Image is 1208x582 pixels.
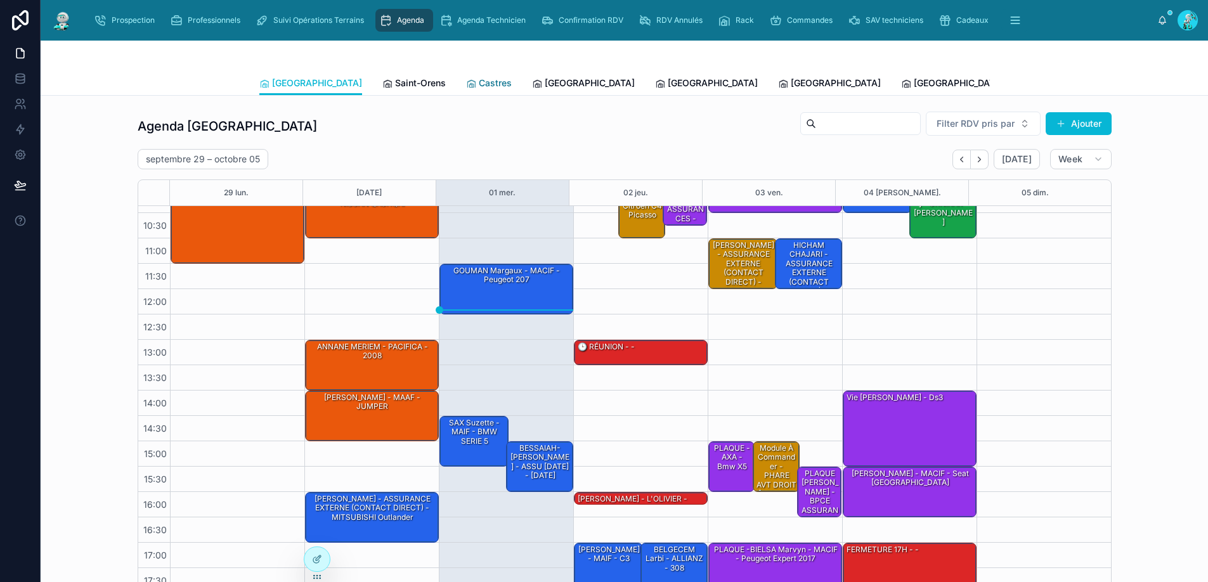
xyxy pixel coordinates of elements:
[643,544,706,574] div: BELGECEM Larbi - ALLIANZ - 308
[397,15,424,25] span: Agenda
[141,448,170,459] span: 15:00
[576,544,642,565] div: [PERSON_NAME] - MAIF - C3
[956,15,989,25] span: Cadeaux
[575,340,707,365] div: 🕒 RÉUNION - -
[306,340,438,390] div: ANNANE MERIEM - PACIFICA - 2008
[800,468,840,525] div: PLAQUE [PERSON_NAME] - BPCE ASSURANCES - C4
[142,271,170,281] span: 11:30
[440,417,509,466] div: SAX Suzette - MAIF - BMW SERIE 5
[532,72,635,97] a: [GEOGRAPHIC_DATA]
[843,467,976,517] div: [PERSON_NAME] - MACIF - seat [GEOGRAPHIC_DATA]
[1002,153,1032,165] span: [DATE]
[224,180,249,205] button: 29 lun.
[140,423,170,434] span: 14:30
[171,188,304,263] div: [PERSON_NAME] - MACIF - Q5
[509,443,572,482] div: BESSAIAH-[PERSON_NAME] - ASSU [DATE] - [DATE]
[753,442,799,491] div: Module à commander - PHARE AVT DROIT [PERSON_NAME] - MMA - classe A
[140,372,170,383] span: 13:30
[668,77,758,89] span: [GEOGRAPHIC_DATA]
[576,341,636,352] div: 🕒 RÉUNION - -
[1050,149,1111,169] button: Week
[306,188,438,238] div: [PERSON_NAME] - PACIFICA - NISSAN QASHQAI
[140,220,170,231] span: 10:30
[623,180,648,205] button: 02 jeu.
[138,117,317,135] h1: Agenda [GEOGRAPHIC_DATA]
[994,149,1040,169] button: [DATE]
[709,442,755,491] div: PLAQUE - AXA - bmw x5
[1046,112,1112,135] button: Ajouter
[436,9,535,32] a: Agenda Technicien
[866,15,923,25] span: SAV techniciens
[791,77,881,89] span: [GEOGRAPHIC_DATA]
[777,240,841,315] div: HICHAM CHAJARI - ASSURANCE EXTERNE (CONTACT DIRECT) - Mercedes Classe A
[901,72,1004,97] a: [GEOGRAPHIC_DATA]
[272,77,362,89] span: [GEOGRAPHIC_DATA]
[755,443,798,527] div: Module à commander - PHARE AVT DROIT [PERSON_NAME] - MMA - classe A
[479,77,512,89] span: Castres
[489,180,516,205] button: 01 mer.
[140,398,170,408] span: 14:00
[375,9,433,32] a: Agenda
[188,15,240,25] span: Professionnels
[273,15,364,25] span: Suivi Opérations Terrains
[466,72,512,97] a: Castres
[635,9,711,32] a: RDV Annulés
[51,10,74,30] img: App logo
[665,176,706,243] div: [PERSON_NAME] - BPCE ASSURANCES - Chevrolet aveo
[843,391,976,466] div: Vie [PERSON_NAME] - Ds3
[778,72,881,97] a: [GEOGRAPHIC_DATA]
[1058,153,1082,165] span: Week
[559,15,623,25] span: Confirmation RDV
[864,180,941,205] button: 04 [PERSON_NAME].
[711,544,841,565] div: PLAQUE -BIELSA Marvyn - MACIF - Peugeot Expert 2017
[395,77,446,89] span: Saint-Orens
[141,474,170,484] span: 15:30
[971,150,989,169] button: Next
[140,524,170,535] span: 16:30
[910,188,976,238] div: [PERSON_NAME] - ORNIKAR - [PERSON_NAME]
[755,180,783,205] button: 03 ven.
[845,468,975,489] div: [PERSON_NAME] - MACIF - seat [GEOGRAPHIC_DATA]
[140,499,170,510] span: 16:00
[537,9,632,32] a: Confirmation RDV
[356,180,382,205] button: [DATE]
[140,347,170,358] span: 13:00
[84,6,1157,34] div: scrollable content
[776,239,841,288] div: HICHAM CHAJARI - ASSURANCE EXTERNE (CONTACT DIRECT) - Mercedes Classe A
[545,77,635,89] span: [GEOGRAPHIC_DATA]
[112,15,155,25] span: Prospection
[765,9,841,32] a: Commandes
[914,77,1004,89] span: [GEOGRAPHIC_DATA]
[576,493,689,505] div: [PERSON_NAME] - L'OLIVIER -
[845,544,920,555] div: FERMETURE 17H - -
[912,189,975,228] div: [PERSON_NAME] - ORNIKAR - [PERSON_NAME]
[714,9,763,32] a: Rack
[736,15,754,25] span: Rack
[935,9,997,32] a: Cadeaux
[140,296,170,307] span: 12:00
[1022,180,1049,205] div: 05 dim.
[252,9,373,32] a: Suivi Opérations Terrains
[711,240,777,306] div: [PERSON_NAME] - ASSURANCE EXTERNE (CONTACT DIRECT) - PEUGEOT Partner
[306,391,438,441] div: [PERSON_NAME] - MAAF - JUMPER
[146,153,260,165] h2: septembre 29 – octobre 05
[90,9,164,32] a: Prospection
[308,341,438,362] div: ANNANE MERIEM - PACIFICA - 2008
[382,72,446,97] a: Saint-Orens
[656,15,703,25] span: RDV Annulés
[142,245,170,256] span: 11:00
[952,150,971,169] button: Back
[709,239,777,288] div: [PERSON_NAME] - ASSURANCE EXTERNE (CONTACT DIRECT) - PEUGEOT Partner
[787,15,833,25] span: Commandes
[575,493,707,505] div: [PERSON_NAME] - L'OLIVIER -
[442,417,508,447] div: SAX Suzette - MAIF - BMW SERIE 5
[457,15,526,25] span: Agenda Technicien
[308,392,438,413] div: [PERSON_NAME] - MAAF - JUMPER
[926,112,1041,136] button: Select Button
